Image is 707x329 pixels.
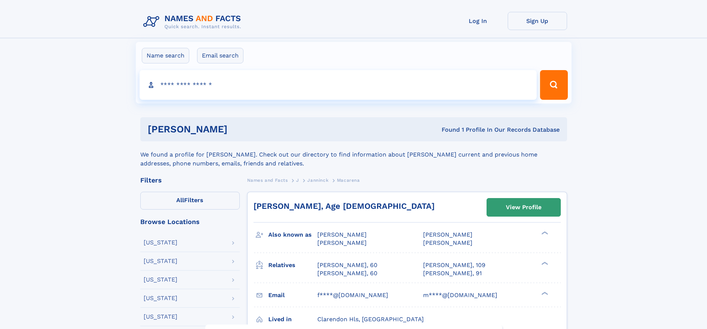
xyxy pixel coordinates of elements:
[506,199,541,216] div: View Profile
[423,269,482,277] a: [PERSON_NAME], 91
[540,291,549,296] div: ❯
[307,175,328,185] a: Janninck
[144,277,177,283] div: [US_STATE]
[317,231,367,238] span: [PERSON_NAME]
[317,239,367,246] span: [PERSON_NAME]
[540,231,549,236] div: ❯
[268,313,317,326] h3: Lived in
[540,261,549,266] div: ❯
[140,218,240,225] div: Browse Locations
[253,201,435,211] a: [PERSON_NAME], Age [DEMOGRAPHIC_DATA]
[307,178,328,183] span: Janninck
[268,228,317,241] h3: Also known as
[144,314,177,320] div: [US_STATE]
[487,198,560,216] a: View Profile
[317,261,377,269] a: [PERSON_NAME], 60
[140,141,567,168] div: We found a profile for [PERSON_NAME]. Check out our directory to find information about [PERSON_N...
[337,178,360,183] span: Macarena
[334,126,560,134] div: Found 1 Profile In Our Records Database
[508,12,567,30] a: Sign Up
[144,240,177,246] div: [US_STATE]
[140,192,240,210] label: Filters
[144,295,177,301] div: [US_STATE]
[142,48,189,63] label: Name search
[268,289,317,302] h3: Email
[140,177,240,184] div: Filters
[140,70,537,100] input: search input
[140,12,247,32] img: Logo Names and Facts
[540,70,567,100] button: Search Button
[247,175,288,185] a: Names and Facts
[197,48,243,63] label: Email search
[296,178,299,183] span: J
[296,175,299,185] a: J
[148,125,335,134] h1: [PERSON_NAME]
[448,12,508,30] a: Log In
[317,269,377,277] a: [PERSON_NAME], 60
[176,197,184,204] span: All
[423,261,485,269] a: [PERSON_NAME], 109
[317,316,424,323] span: Clarendon Hls, [GEOGRAPHIC_DATA]
[423,239,472,246] span: [PERSON_NAME]
[268,259,317,272] h3: Relatives
[144,258,177,264] div: [US_STATE]
[423,231,472,238] span: [PERSON_NAME]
